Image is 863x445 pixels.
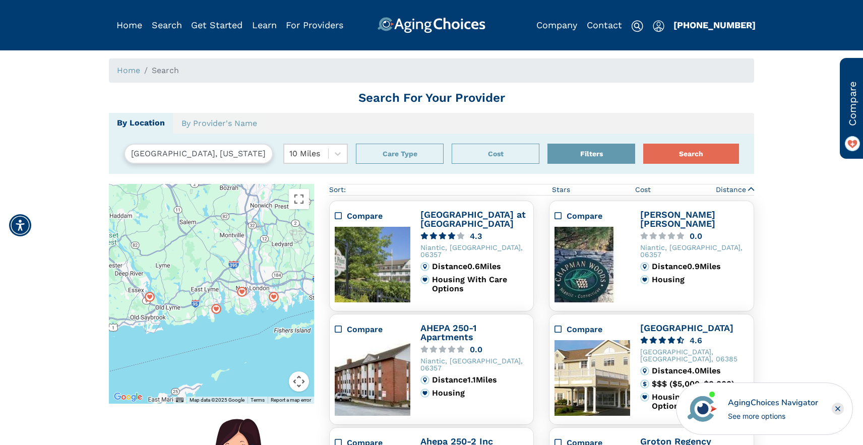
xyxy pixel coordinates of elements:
div: Housing With Care Options [432,275,529,293]
a: [PHONE_NUMBER] [673,20,756,30]
img: primary.svg [420,389,429,398]
img: distance.svg [420,375,429,385]
div: Housing [652,275,749,284]
div: Popover trigger [211,304,221,314]
div: Housing [432,389,529,398]
div: Compare [554,324,630,336]
button: Toggle fullscreen view [289,189,309,209]
img: search-map-marker.svg [237,286,247,296]
a: By Provider's Name [173,113,266,134]
img: primary.svg [640,275,649,284]
img: search-map-marker.svg [269,292,279,302]
img: distance.svg [420,262,429,271]
a: By Location [109,113,173,134]
div: Distance 1.1 Miles [432,375,529,385]
a: Contact [587,20,622,30]
img: primary.svg [420,275,429,284]
div: Compare [347,210,410,222]
div: 4.6 [690,337,702,344]
nav: breadcrumb [109,58,754,83]
div: Close [832,403,844,415]
a: Open this area in Google Maps (opens a new window) [111,391,145,404]
div: Popover trigger [237,286,247,296]
img: primary.svg [640,393,649,402]
div: Sort: [329,184,346,195]
div: Popover trigger [145,291,155,301]
div: Popover trigger [452,144,539,164]
span: Compare [845,81,860,126]
div: Compare [554,210,630,222]
a: [GEOGRAPHIC_DATA] [640,323,733,333]
div: Compare [335,210,410,222]
div: [GEOGRAPHIC_DATA], [GEOGRAPHIC_DATA], 06385 [640,348,749,362]
img: avatar [685,392,719,426]
button: Map camera controls [289,371,309,392]
div: Niantic, [GEOGRAPHIC_DATA], 06357 [420,244,529,258]
div: 0.0 [470,346,482,353]
a: Home [116,20,142,30]
div: Popover trigger [547,144,635,164]
div: See more options [728,411,818,421]
img: cost.svg [640,379,649,389]
div: Distance 0.6 Miles [432,262,529,271]
div: Distance 4.0 Miles [652,366,749,375]
a: 4.3 [420,232,529,240]
input: Search by City, State, or Zip Code [124,144,273,164]
a: Search [152,20,182,30]
div: Housing With Care Options [652,393,749,411]
img: favorite_on.png [845,136,860,151]
img: search-map-marker.svg [211,304,221,314]
img: user-icon.svg [653,20,664,32]
img: distance.svg [640,262,649,271]
a: For Providers [286,20,343,30]
a: AHEPA 250-1 Apartments [420,323,476,342]
div: Compare [567,324,630,336]
a: 0.0 [420,346,529,353]
img: AgingChoices [378,17,485,33]
div: Niantic, [GEOGRAPHIC_DATA], 06357 [640,244,749,258]
span: Stars [552,184,570,195]
div: Popover trigger [356,144,444,164]
h1: Search For Your Provider [109,91,754,105]
span: Cost [635,184,651,195]
button: Cost [452,144,539,164]
a: 4.6 [640,337,749,344]
div: Popover trigger [269,292,279,302]
a: 0.0 [640,232,749,240]
div: Niantic, [GEOGRAPHIC_DATA], 06357 [420,357,529,371]
div: Popover trigger [653,17,664,33]
button: Care Type [356,144,444,164]
div: Compare [567,210,630,222]
span: Search [152,66,179,75]
a: Report a map error [271,397,311,403]
div: 0.0 [690,232,702,240]
div: Popover trigger [152,17,182,33]
a: Get Started [191,20,242,30]
a: [PERSON_NAME] [PERSON_NAME] [640,209,715,229]
div: Compare [335,324,410,336]
button: Filters [547,144,635,164]
div: Distance 0.9 Miles [652,262,749,271]
div: AgingChoices Navigator [728,397,818,409]
div: Accessibility Menu [9,214,31,236]
button: Search [643,144,739,164]
div: Compare [347,324,410,336]
a: Company [536,20,577,30]
div: 4.3 [470,232,482,240]
div: $$$ ($5,000-$8,000) [652,379,749,389]
span: Map data ©2025 Google [190,397,244,403]
img: search-map-marker.svg [145,291,155,301]
a: Home [117,66,140,75]
img: Google [111,391,145,404]
a: [GEOGRAPHIC_DATA] at [GEOGRAPHIC_DATA] [420,209,526,229]
button: Keyboard shortcuts [176,397,183,404]
img: distance.svg [640,366,649,375]
a: Learn [252,20,277,30]
img: search-icon.svg [631,20,643,32]
a: Terms (opens in new tab) [251,397,265,403]
span: Distance [716,184,746,195]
